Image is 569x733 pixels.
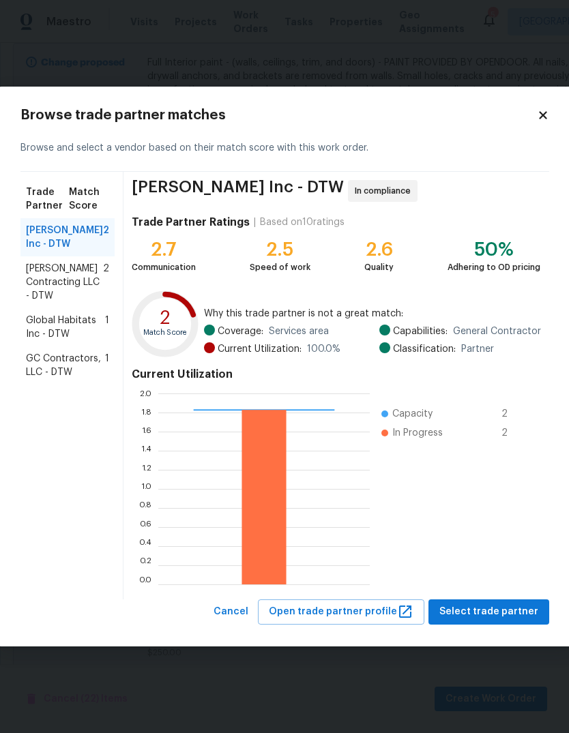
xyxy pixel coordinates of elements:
[250,260,310,274] div: Speed of work
[439,603,538,620] span: Select trade partner
[501,407,523,421] span: 2
[448,260,540,274] div: Adhering to OD pricing
[208,599,254,625] button: Cancel
[139,389,151,398] text: 2.0
[26,224,103,251] span: [PERSON_NAME] Inc - DTW
[501,426,523,440] span: 2
[26,314,105,341] span: Global Habitats Inc - DTW
[103,262,109,303] span: 2
[269,603,413,620] span: Open trade partner profile
[143,329,187,337] text: Match Score
[132,260,196,274] div: Communication
[26,262,103,303] span: [PERSON_NAME] Contracting LLC - DTW
[132,215,250,229] h4: Trade Partner Ratings
[132,180,344,202] span: [PERSON_NAME] Inc - DTW
[141,485,151,493] text: 1.0
[141,466,151,474] text: 1.2
[260,215,345,229] div: Based on 10 ratings
[364,243,394,256] div: 2.6
[139,561,151,569] text: 0.2
[448,243,540,256] div: 50%
[269,325,329,338] span: Services area
[141,408,151,417] text: 1.8
[132,243,196,256] div: 2.7
[26,352,105,379] span: GC Contractors, LLC - DTW
[103,224,109,251] span: 2
[393,325,448,338] span: Capabilities:
[307,342,340,356] span: 100.0 %
[141,428,151,436] text: 1.6
[20,108,537,122] h2: Browse trade partner matches
[250,215,260,229] div: |
[132,368,541,381] h4: Current Utilization
[138,580,151,588] text: 0.0
[20,125,549,172] div: Browse and select a vendor based on their match score with this work order.
[392,426,443,440] span: In Progress
[69,185,108,213] span: Match Score
[453,325,541,338] span: General Contractor
[218,342,302,356] span: Current Utilization:
[105,352,109,379] span: 1
[218,325,263,338] span: Coverage:
[250,243,310,256] div: 2.5
[392,407,433,421] span: Capacity
[393,342,456,356] span: Classification:
[139,523,151,531] text: 0.6
[461,342,494,356] span: Partner
[141,447,151,455] text: 1.4
[428,599,549,625] button: Select trade partner
[138,504,151,512] text: 0.8
[204,307,540,320] span: Why this trade partner is not a great match:
[138,542,151,550] text: 0.4
[160,310,171,328] text: 2
[258,599,424,625] button: Open trade partner profile
[364,260,394,274] div: Quality
[214,603,248,620] span: Cancel
[105,314,109,341] span: 1
[355,184,416,198] span: In compliance
[26,185,70,213] span: Trade Partner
